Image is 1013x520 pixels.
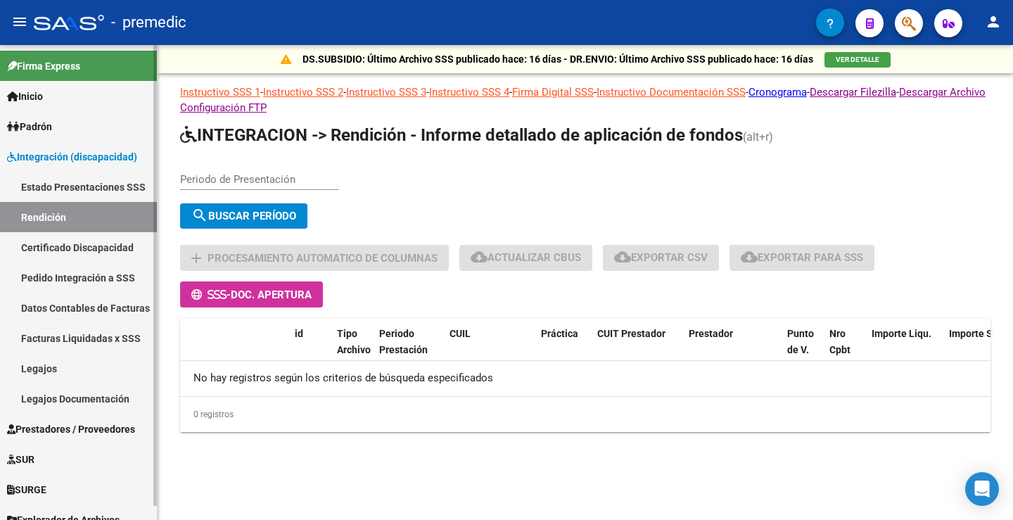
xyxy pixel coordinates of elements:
span: CUIL [450,328,471,339]
a: Instructivo Documentación SSS [597,86,746,99]
a: Instructivo SSS 3 [346,86,426,99]
span: Tipo Archivo [337,328,371,355]
span: Padrón [7,119,52,134]
span: Nro Cpbt [829,328,850,355]
a: Instructivo SSS 4 [429,86,509,99]
mat-icon: menu [11,13,28,30]
button: Procesamiento automatico de columnas [180,245,449,271]
button: Exportar CSV [603,245,719,271]
span: Integración (discapacidad) [7,149,137,165]
span: Actualizar CBUs [471,251,581,264]
div: No hay registros según los criterios de búsqueda especificados [180,361,990,396]
span: INTEGRACION -> Rendición - Informe detallado de aplicación de fondos [180,125,743,145]
span: id [295,328,303,339]
span: Importe Liqu. [872,328,931,339]
span: Prestadores / Proveedores [7,421,135,437]
span: SUR [7,452,34,467]
datatable-header-cell: CUIT Prestador [592,319,683,381]
button: VER DETALLE [824,52,891,68]
span: Importe Solic. [949,328,1012,339]
a: Instructivo SSS 2 [263,86,343,99]
mat-icon: person [985,13,1002,30]
button: Buscar Período [180,203,307,229]
div: Open Intercom Messenger [965,472,999,506]
mat-icon: cloud_download [741,248,758,265]
datatable-header-cell: id [289,319,331,381]
div: 0 registros [180,397,990,432]
span: Buscar Período [191,210,296,222]
p: DS.SUBSIDIO: Último Archivo SSS publicado hace: 16 días - DR.ENVIO: Último Archivo SSS publicado ... [302,51,813,67]
p: - - - - - - - - [180,84,990,115]
span: Inicio [7,89,43,104]
span: Prestador [689,328,733,339]
a: Instructivo SSS 1 [180,86,260,99]
a: Descargar Filezilla [810,86,896,99]
datatable-header-cell: Prestador [683,319,782,381]
datatable-header-cell: CUIL [444,319,535,381]
span: SURGE [7,482,46,497]
span: VER DETALLE [836,56,879,63]
mat-icon: cloud_download [471,248,488,265]
datatable-header-cell: Práctica [535,319,592,381]
datatable-header-cell: Importe Liqu. [866,319,943,381]
datatable-header-cell: Periodo Prestación [374,319,444,381]
span: - [191,288,231,301]
button: -Doc. Apertura [180,281,323,307]
datatable-header-cell: Punto de V. [782,319,824,381]
span: Firma Express [7,58,80,74]
mat-icon: search [191,207,208,224]
span: Práctica [541,328,578,339]
span: - premedic [111,7,186,38]
span: Doc. Apertura [231,288,312,301]
span: Exportar para SSS [741,251,863,264]
mat-icon: add [188,250,205,267]
span: Exportar CSV [614,251,708,264]
span: CUIT Prestador [597,328,665,339]
button: Exportar para SSS [730,245,874,271]
mat-icon: cloud_download [614,248,631,265]
datatable-header-cell: Tipo Archivo [331,319,374,381]
datatable-header-cell: Nro Cpbt [824,319,866,381]
span: (alt+r) [743,130,773,144]
button: Actualizar CBUs [459,245,592,271]
span: Procesamiento automatico de columnas [208,252,438,265]
span: Punto de V. [787,328,814,355]
span: Periodo Prestación [379,328,428,355]
a: Cronograma [748,86,807,99]
a: Firma Digital SSS [512,86,594,99]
